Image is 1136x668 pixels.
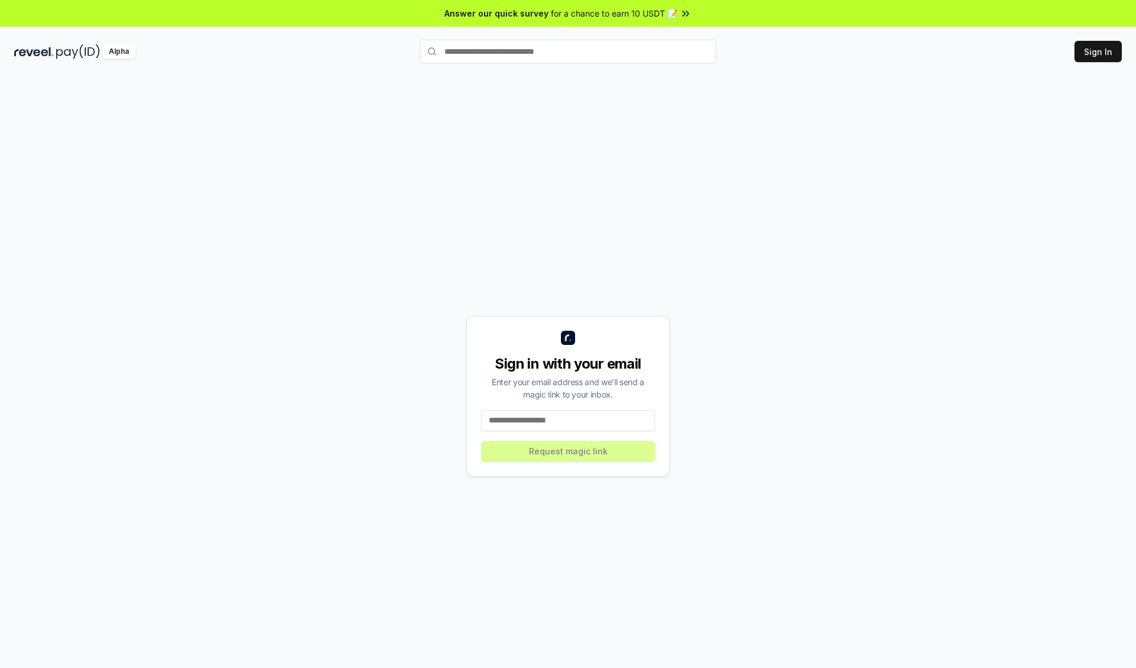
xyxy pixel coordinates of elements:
img: logo_small [561,331,575,345]
span: for a chance to earn 10 USDT 📝 [551,7,677,20]
button: Sign In [1074,41,1122,62]
div: Enter your email address and we’ll send a magic link to your inbox. [481,376,655,401]
div: Sign in with your email [481,354,655,373]
img: pay_id [56,44,100,59]
span: Answer our quick survey [444,7,548,20]
div: Alpha [102,44,135,59]
img: reveel_dark [14,44,54,59]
